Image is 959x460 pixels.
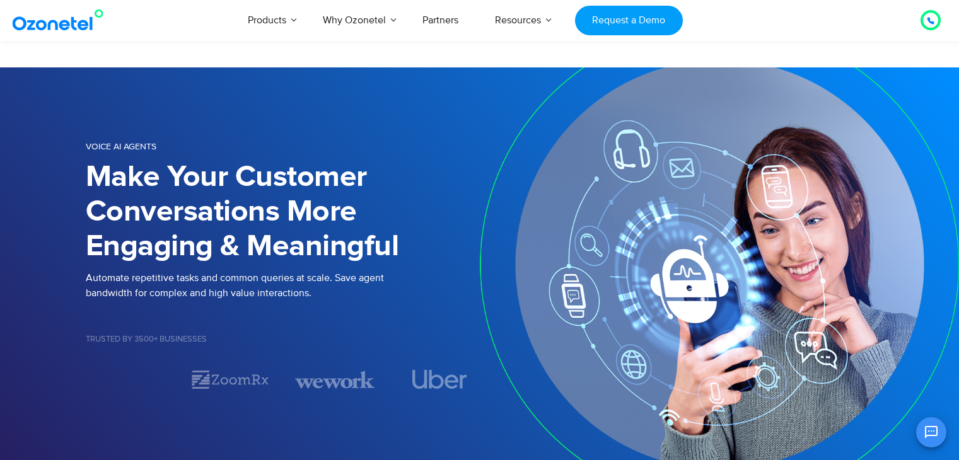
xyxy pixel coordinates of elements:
div: 1 / 7 [86,372,165,387]
span: Voice AI Agents [86,141,156,152]
button: Open chat [916,417,946,447]
div: 4 / 7 [400,370,479,389]
div: 2 / 7 [190,369,270,391]
p: Automate repetitive tasks and common queries at scale. Save agent bandwidth for complex and high ... [86,270,480,301]
div: Image Carousel [86,369,480,391]
img: uber [412,370,467,389]
div: 3 / 7 [295,369,375,391]
img: zoomrx [190,369,270,391]
h5: Trusted by 3500+ Businesses [86,335,480,343]
h1: Make Your Customer Conversations More Engaging & Meaningful [86,160,480,264]
img: wework [295,369,375,391]
a: Request a Demo [575,6,683,35]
